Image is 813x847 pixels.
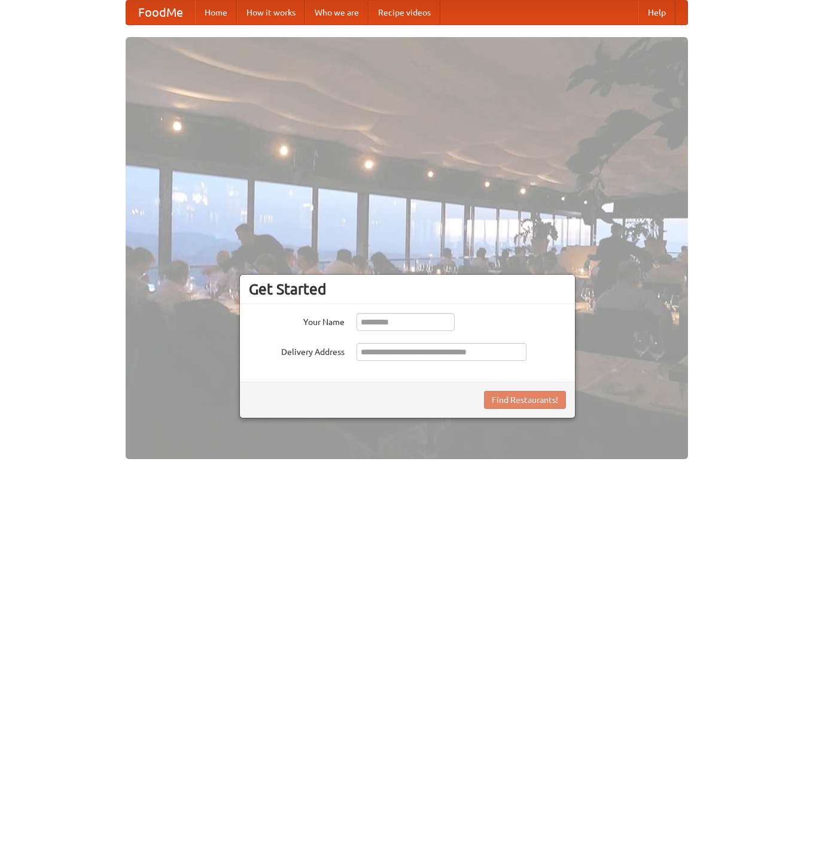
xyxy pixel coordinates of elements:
[195,1,237,25] a: Home
[305,1,369,25] a: Who we are
[484,391,566,409] button: Find Restaurants!
[638,1,675,25] a: Help
[126,1,195,25] a: FoodMe
[237,1,305,25] a: How it works
[249,313,345,328] label: Your Name
[249,280,566,298] h3: Get Started
[249,343,345,358] label: Delivery Address
[369,1,440,25] a: Recipe videos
